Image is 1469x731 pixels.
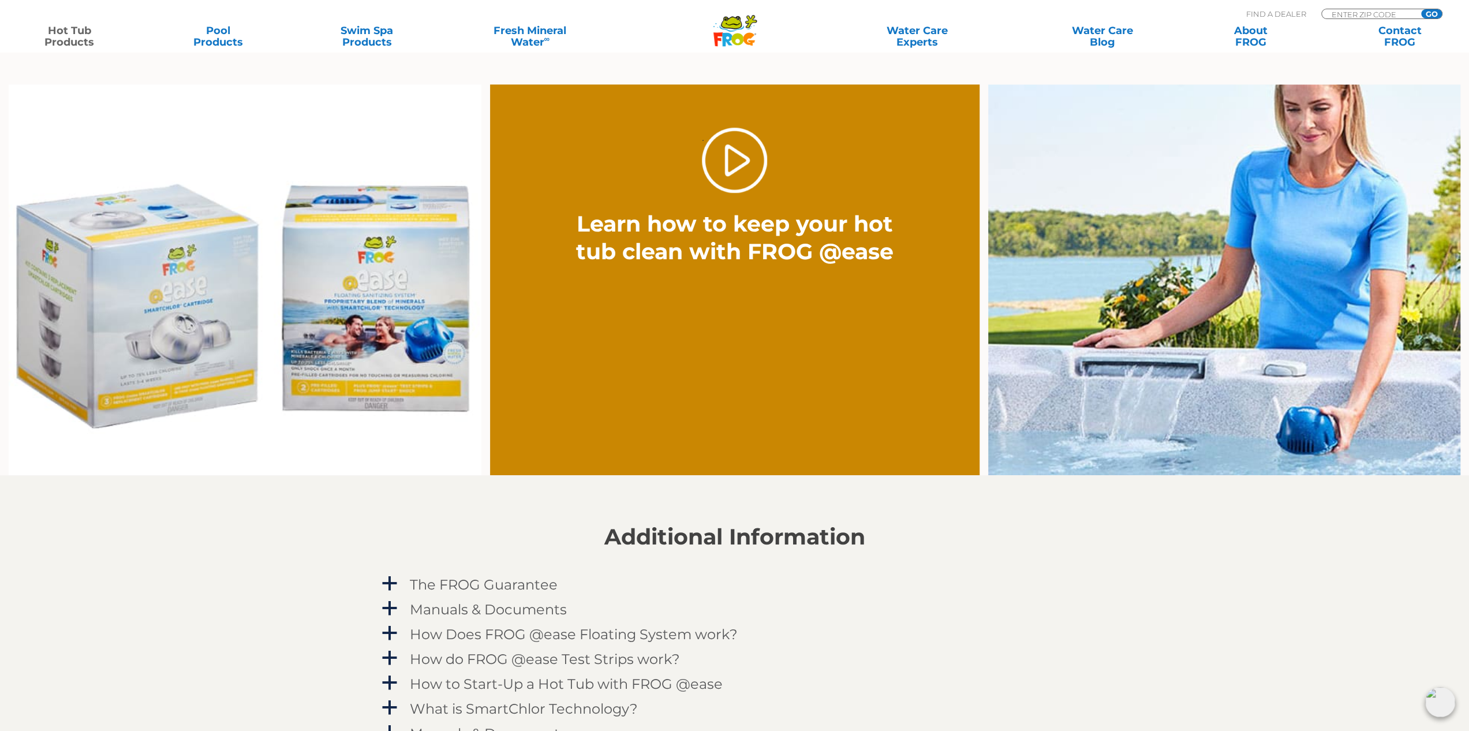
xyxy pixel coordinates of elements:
a: ContactFROG [1342,25,1457,48]
a: a Manuals & Documents [380,599,1090,620]
img: Ease Packaging [9,84,481,475]
h4: How Does FROG @ease Floating System work? [410,626,738,642]
a: a How Does FROG @ease Floating System work? [380,624,1090,645]
img: openIcon [1425,687,1455,717]
h4: Manuals & Documents [410,602,567,617]
span: a [381,625,398,642]
a: Swim SpaProducts [309,25,424,48]
span: a [381,650,398,667]
a: PoolProducts [160,25,276,48]
span: a [381,575,398,592]
h4: The FROG Guarantee [410,577,558,592]
img: fpo-flippin-frog-2 [988,84,1460,475]
h2: Learn how to keep your hot tub clean with FROG @ease [563,210,906,266]
a: Play Video [702,128,767,193]
input: Zip Code Form [1330,9,1408,19]
p: Find A Dealer [1246,9,1306,19]
span: a [381,674,398,692]
a: a How do FROG @ease Test Strips work? [380,648,1090,670]
h4: How do FROG @ease Test Strips work? [410,651,680,667]
span: a [381,699,398,717]
a: Water CareBlog [1044,25,1160,48]
a: a What is SmartChlor Technology? [380,698,1090,719]
a: a The FROG Guarantee [380,574,1090,595]
input: GO [1421,9,1442,18]
h4: What is SmartChlor Technology? [410,701,638,717]
h2: Additional Information [380,524,1090,550]
a: AboutFROG [1193,25,1309,48]
a: Hot TubProducts [12,25,127,48]
sup: ∞ [544,34,550,43]
a: Fresh MineralWater∞ [458,25,603,48]
a: Water CareExperts [823,25,1011,48]
h4: How to Start-Up a Hot Tub with FROG @ease [410,676,723,692]
a: a How to Start-Up a Hot Tub with FROG @ease [380,673,1090,695]
span: a [381,600,398,617]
